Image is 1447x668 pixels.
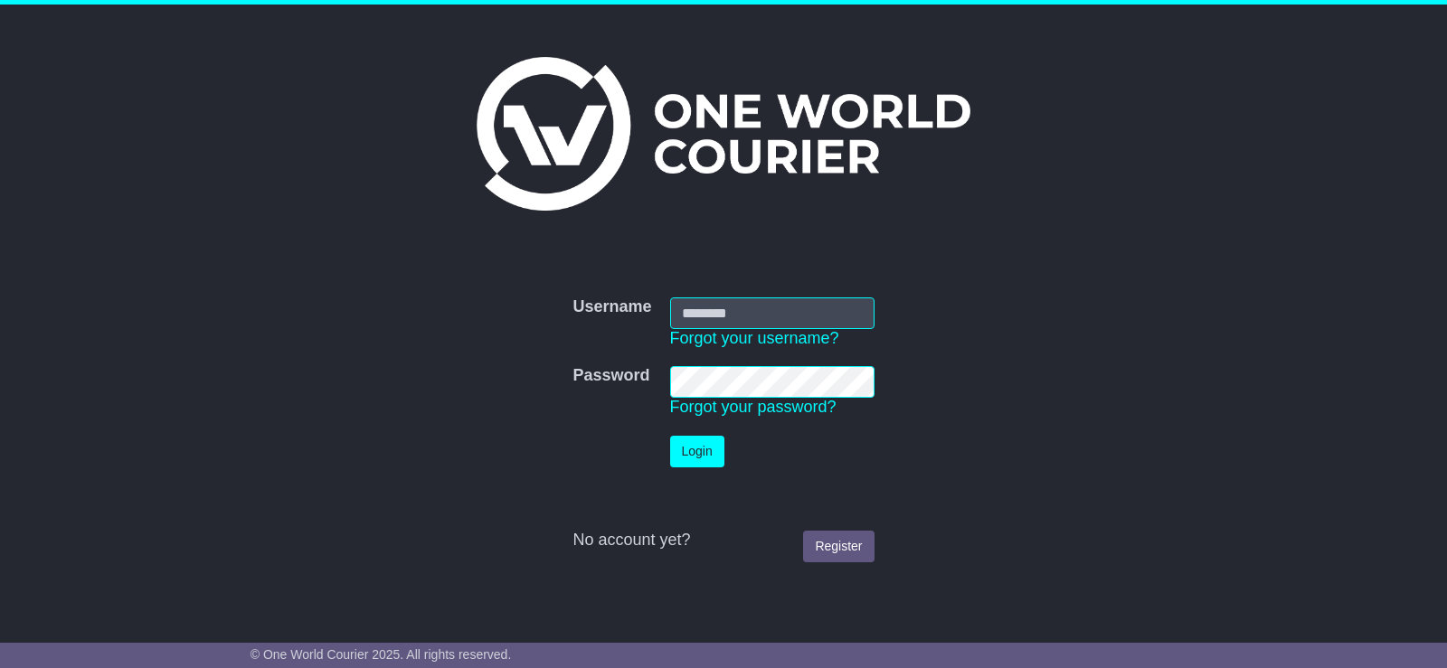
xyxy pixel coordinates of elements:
[803,531,874,562] a: Register
[670,329,839,347] a: Forgot your username?
[572,366,649,386] label: Password
[572,297,651,317] label: Username
[670,398,837,416] a: Forgot your password?
[251,647,512,662] span: © One World Courier 2025. All rights reserved.
[670,436,724,467] button: Login
[477,57,970,211] img: One World
[572,531,874,550] div: No account yet?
